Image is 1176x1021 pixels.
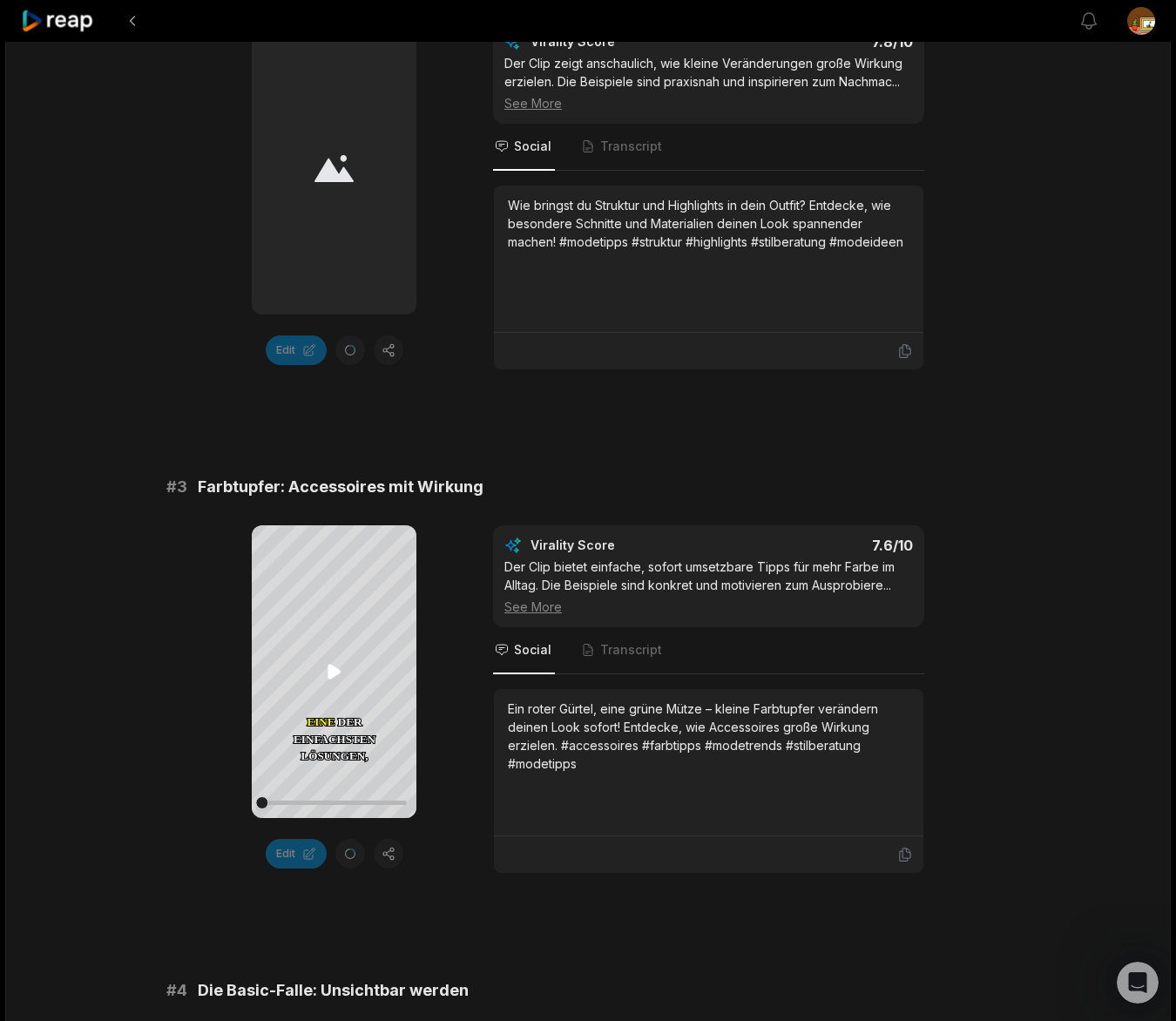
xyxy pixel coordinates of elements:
div: Ein roter Gürtel, eine grüne Mütze – kleine Farbtupfer verändern deinen Look sofort! Entdecke, wi... [508,700,909,773]
div: Yes, but Tiktok wasn't delivered also! [81,340,335,378]
div: Sam sagt… [14,391,335,655]
button: Home [273,7,306,40]
button: Emoji-Auswahl [27,571,41,585]
img: Profile image for Sam [50,10,78,37]
div: Virality Score [531,33,718,51]
div: Schließen [306,7,337,38]
button: go back [11,7,44,40]
div: Thank you for your understanding! [28,298,272,315]
div: Godigital sagt… [14,340,335,392]
button: Sende eine Nachricht… [299,564,327,592]
button: Edit [266,335,327,365]
div: Der Clip bietet einfache, sofort umsetzbare Tipps für mehr Farbe im Alltag. Die Beispiele sind ko... [504,558,913,616]
div: As soon as Instagram completes the validation, your posts will go out as usual. We’ll keep you up... [28,213,272,298]
iframe: Intercom live chat [1117,962,1159,1004]
button: Anhang hochladen [83,571,97,585]
span: Transcript [600,641,662,659]
h1: [PERSON_NAME] [84,9,198,22]
nav: Tabs [493,627,924,674]
span: Die Basic-Falle: Unsichtbar werden [198,978,469,1003]
span: Transcript [600,138,662,155]
div: We’re already facing similar difficulties with TikTok. Their integration currently has a separate... [14,391,286,617]
div: We’re already facing similar difficulties with TikTok. Their integration currently has a separate... [28,402,272,538]
div: Yes, but Tiktok wasn't delivered also! [95,350,321,368]
textarea: Nachricht senden... [15,534,334,564]
span: Social [514,641,551,659]
div: See More [504,94,913,112]
button: GIF-Auswahl [55,571,69,585]
span: Farbtupfer: Accessoires mit Wirkung [198,475,483,499]
div: See More [504,598,913,616]
button: Start recording [111,571,125,585]
span: Social [514,138,551,155]
span: # 4 [166,978,187,1003]
p: In den letzten 15m aktiv [84,22,223,39]
button: Edit [266,839,327,869]
div: 7.6 /10 [727,537,914,554]
div: Wie bringst du Struktur und Highlights in dein Outfit? Entdecke, wie besondere Schnitte und Mater... [508,196,909,251]
span: # 3 [166,475,187,499]
div: Virality Score [531,537,718,554]
div: However, we can’t switch to this new workflow until Instagram officially validates and approves o... [28,110,272,213]
nav: Tabs [493,124,924,171]
div: Der Clip zeigt anschaulich, wie kleine Veränderungen große Wirkung erzielen. Die Beispiele sind p... [504,54,913,112]
div: 7.8 /10 [727,33,914,51]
